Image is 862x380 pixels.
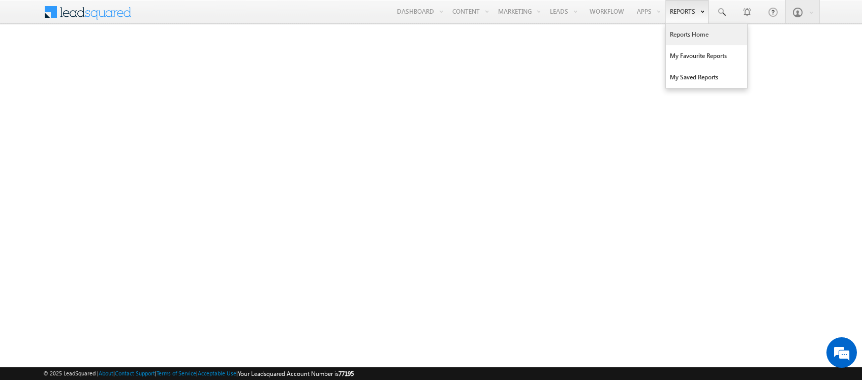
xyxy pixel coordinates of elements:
[157,370,196,376] a: Terms of Service
[13,94,186,290] textarea: Type your message and hit 'Enter'
[167,5,191,30] div: Minimize live chat window
[238,370,354,377] span: Your Leadsquared Account Number is
[99,370,113,376] a: About
[43,369,354,378] span: © 2025 LeadSquared | | | | |
[115,370,155,376] a: Contact Support
[17,53,43,67] img: d_60004797649_company_0_60004797649
[53,53,171,67] div: Chat with us now
[338,370,354,377] span: 77195
[666,45,747,67] a: My Favourite Reports
[138,299,184,313] em: Start Chat
[666,24,747,45] a: Reports Home
[666,67,747,88] a: My Saved Reports
[198,370,236,376] a: Acceptable Use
